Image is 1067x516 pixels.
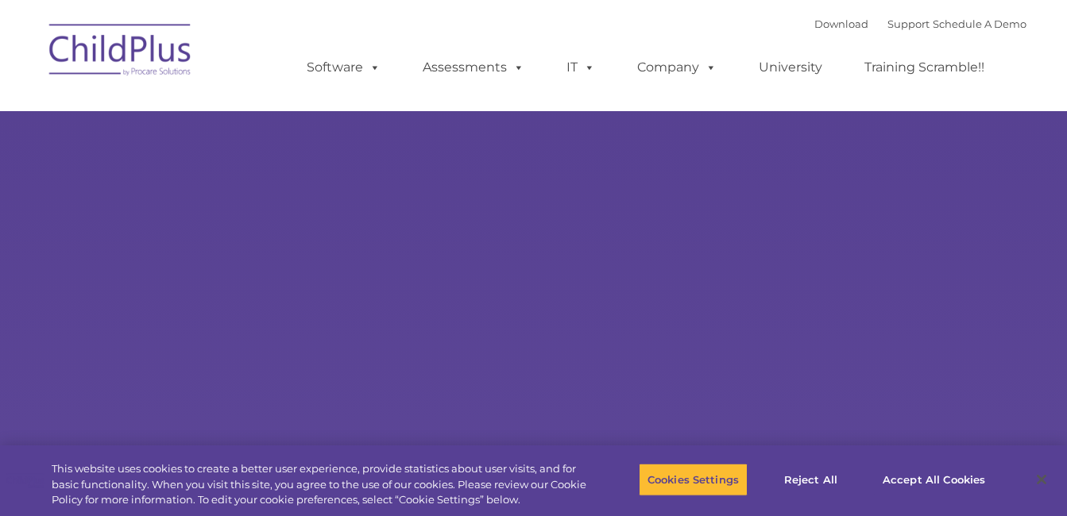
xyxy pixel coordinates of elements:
button: Accept All Cookies [874,463,994,496]
img: ChildPlus by Procare Solutions [41,13,200,92]
a: Support [887,17,930,30]
button: Close [1024,462,1059,497]
a: Company [621,52,733,83]
button: Reject All [761,463,860,496]
a: Assessments [407,52,540,83]
font: | [814,17,1026,30]
a: IT [551,52,611,83]
a: Training Scramble!! [849,52,1000,83]
a: Download [814,17,868,30]
a: Software [291,52,396,83]
a: Schedule A Demo [933,17,1026,30]
div: This website uses cookies to create a better user experience, provide statistics about user visit... [52,461,587,508]
a: University [743,52,838,83]
button: Cookies Settings [639,463,748,496]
